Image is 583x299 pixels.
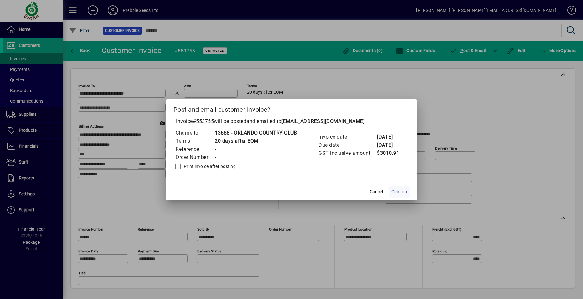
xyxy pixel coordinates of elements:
[391,189,407,195] span: Confirm
[370,189,383,195] span: Cancel
[389,186,410,198] button: Confirm
[318,133,377,141] td: Invoice date
[175,145,214,153] td: Reference
[214,137,297,145] td: 20 days after EOM
[183,163,236,169] label: Print invoice after posting
[318,141,377,149] td: Due date
[175,137,214,145] td: Terms
[193,118,214,124] span: #553755
[377,149,402,157] td: $3010.91
[377,133,402,141] td: [DATE]
[166,99,417,117] h2: Post and email customer invoice?
[246,118,364,124] span: and emailed to
[281,118,364,124] b: [EMAIL_ADDRESS][DOMAIN_NAME]
[214,145,297,153] td: -
[175,129,214,137] td: Charge to
[173,118,410,125] p: Invoice will be posted .
[214,129,297,137] td: 13688 - ORLANDO COUNTRY CLUB
[377,141,402,149] td: [DATE]
[214,153,297,161] td: -
[366,186,386,198] button: Cancel
[318,149,377,157] td: GST inclusive amount
[175,153,214,161] td: Order Number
